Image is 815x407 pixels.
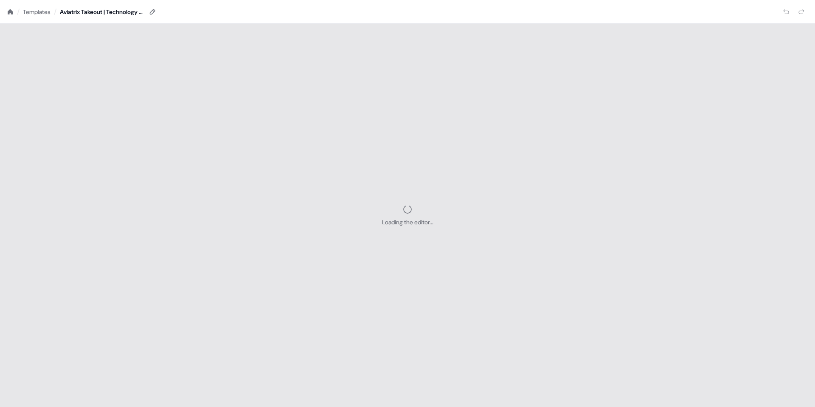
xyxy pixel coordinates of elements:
div: / [54,7,56,17]
div: / [17,7,20,17]
div: Loading the editor... [382,218,433,226]
div: Aviatrix Takeout | Technology Template [60,8,145,16]
a: Templates [23,8,51,16]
